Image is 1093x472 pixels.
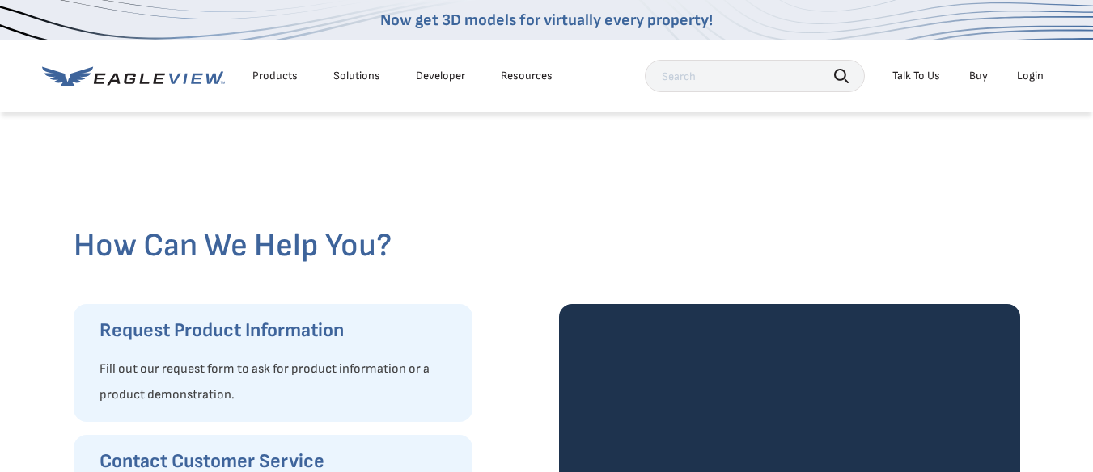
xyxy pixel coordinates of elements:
[380,11,713,30] a: Now get 3D models for virtually every property!
[645,60,865,92] input: Search
[1017,69,1044,83] div: Login
[74,226,1020,265] h2: How Can We Help You?
[333,69,380,83] div: Solutions
[416,69,465,83] a: Developer
[252,69,298,83] div: Products
[501,69,553,83] div: Resources
[100,356,456,408] p: Fill out our request form to ask for product information or a product demonstration.
[892,69,940,83] div: Talk To Us
[100,318,456,343] h3: Request Product Information
[969,69,988,83] a: Buy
